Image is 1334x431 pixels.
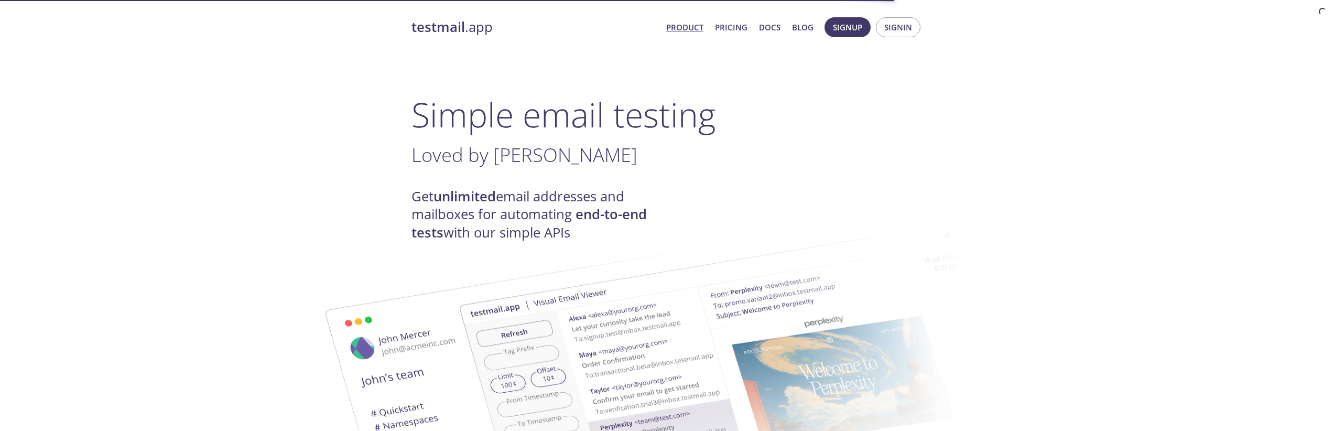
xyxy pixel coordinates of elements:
[411,188,667,242] h4: Get email addresses and mailboxes for automating with our simple APIs
[884,20,912,34] span: Signin
[411,18,658,36] a: testmail.app
[759,20,780,34] a: Docs
[715,20,747,34] a: Pricing
[411,142,637,168] span: Loved by [PERSON_NAME]
[833,20,862,34] span: Signup
[411,94,923,135] h1: Simple email testing
[825,17,871,37] button: Signup
[792,20,814,34] a: Blog
[876,17,920,37] button: Signin
[411,205,647,241] strong: end-to-end tests
[433,187,496,206] strong: unlimited
[411,18,465,36] strong: testmail
[666,20,703,34] a: Product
